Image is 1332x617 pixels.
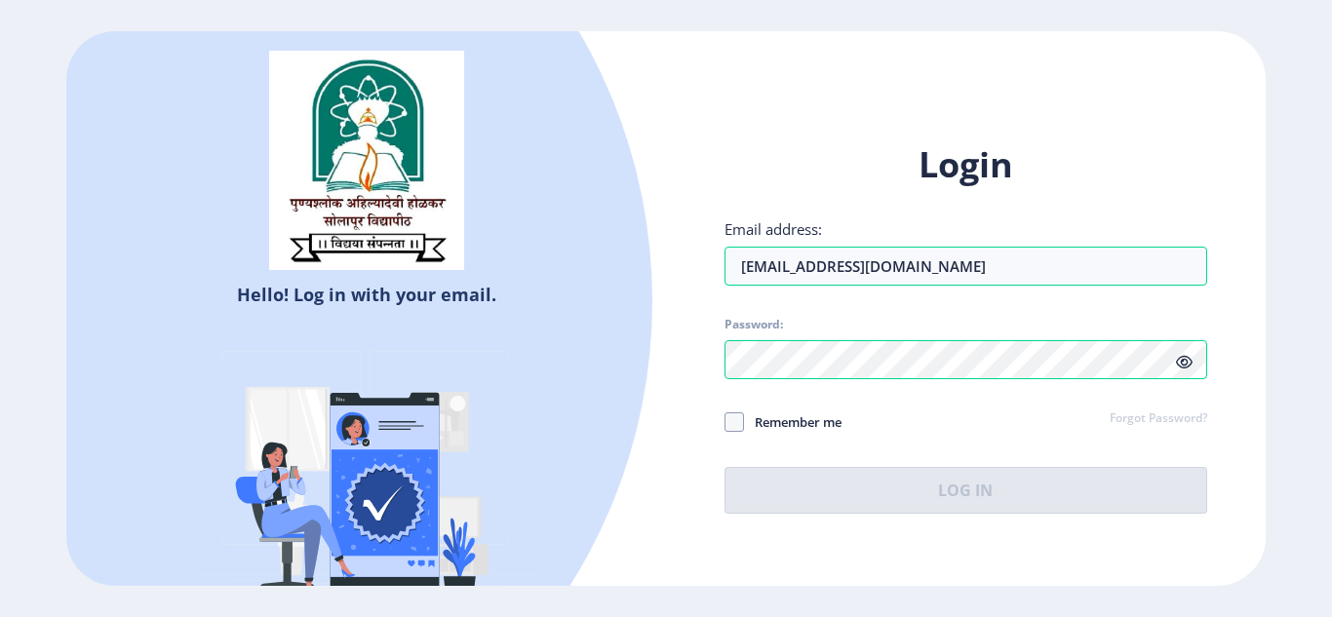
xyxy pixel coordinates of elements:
h1: Login [725,141,1207,188]
img: sulogo.png [269,51,464,271]
label: Password: [725,317,783,332]
span: Remember me [744,410,842,434]
label: Email address: [725,219,822,239]
button: Log In [725,467,1207,514]
a: Forgot Password? [1110,410,1207,428]
input: Email address [725,247,1207,286]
